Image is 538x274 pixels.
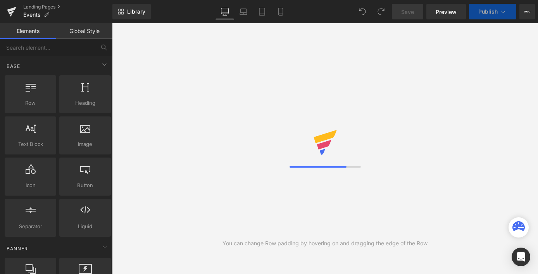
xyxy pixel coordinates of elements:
[436,8,457,16] span: Preview
[519,4,535,19] button: More
[426,4,466,19] a: Preview
[7,181,54,189] span: Icon
[373,4,389,19] button: Redo
[6,245,29,252] span: Banner
[7,222,54,231] span: Separator
[62,222,109,231] span: Liquid
[216,4,234,19] a: Desktop
[127,8,145,15] span: Library
[478,9,498,15] span: Publish
[7,99,54,107] span: Row
[469,4,516,19] button: Publish
[234,4,253,19] a: Laptop
[62,140,109,148] span: Image
[62,99,109,107] span: Heading
[56,23,112,39] a: Global Style
[401,8,414,16] span: Save
[355,4,370,19] button: Undo
[253,4,271,19] a: Tablet
[7,140,54,148] span: Text Block
[271,4,290,19] a: Mobile
[6,62,21,70] span: Base
[23,12,41,18] span: Events
[62,181,109,189] span: Button
[512,248,530,266] div: Open Intercom Messenger
[23,4,112,10] a: Landing Pages
[222,239,428,248] div: You can change Row padding by hovering on and dragging the edge of the Row
[112,4,151,19] a: New Library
